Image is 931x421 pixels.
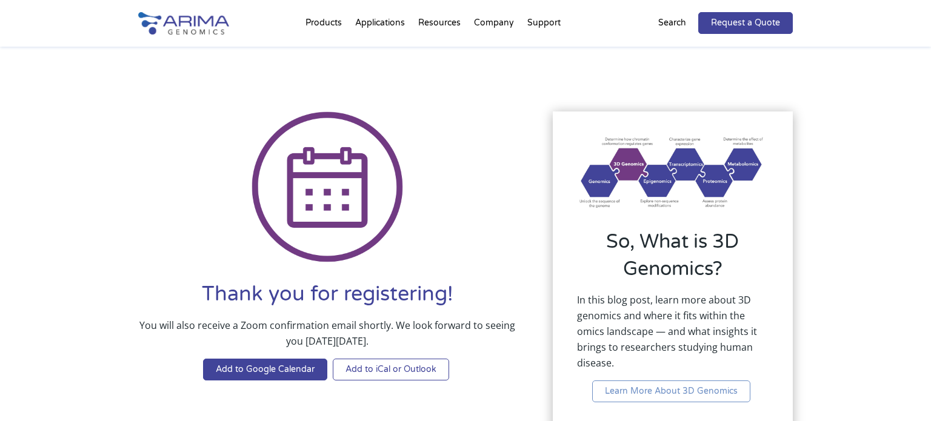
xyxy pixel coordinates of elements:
[252,111,403,263] img: Icon Calendar
[138,12,229,35] img: Arima-Genomics-logo
[138,317,516,359] p: You will also receive a Zoom confirmation email shortly. We look forward to seeing you [DATE][DATE].
[592,380,750,402] a: Learn More About 3D Genomics
[333,359,449,380] a: Add to iCal or Outlook
[577,228,769,292] h2: So, What is 3D Genomics?
[203,359,327,380] a: Add to Google Calendar
[658,15,686,31] p: Search
[577,292,769,380] p: In this blog post, learn more about 3D genomics and where it fits within the omics landscape — an...
[698,12,793,34] a: Request a Quote
[138,280,516,317] h1: Thank you for registering!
